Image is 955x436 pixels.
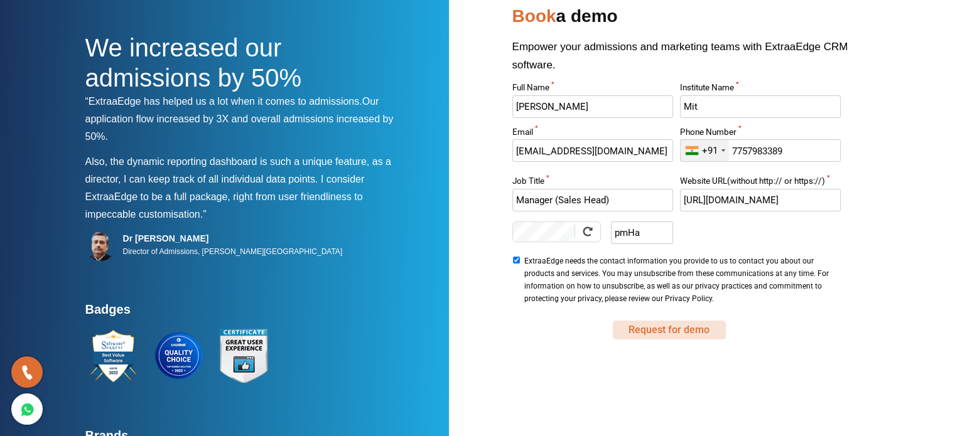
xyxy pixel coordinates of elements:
input: Enter Email [512,139,673,162]
h5: Dr [PERSON_NAME] [123,233,343,244]
div: India (भारत): +91 [681,140,729,161]
span: “ExtraaEdge has helped us a lot when it comes to admissions. [85,96,362,107]
input: Enter Text [611,221,673,244]
input: Enter Phone Number [680,139,841,162]
label: Email [512,128,673,140]
h2: a demo [512,1,870,38]
label: Institute Name [680,83,841,95]
div: +91 [702,145,718,157]
h4: Badges [85,302,406,324]
input: Enter Institute Name [680,95,841,118]
input: Enter Full Name [512,95,673,118]
label: Phone Number [680,128,841,140]
span: Also, the dynamic reporting dashboard is such a unique feature, as a director, I can keep track o... [85,156,391,184]
span: Book [512,6,556,26]
button: SUBMIT [613,321,726,339]
label: Website URL(without http:// or https://) [680,177,841,189]
p: Empower your admissions and marketing teams with ExtraaEdge CRM software. [512,38,870,83]
label: Job Title [512,177,673,189]
input: Enter Website URL [680,189,841,211]
span: We increased our admissions by 50% [85,34,302,92]
p: Director of Admissions, [PERSON_NAME][GEOGRAPHIC_DATA] [123,244,343,259]
input: ExtraaEdge needs the contact information you provide to us to contact you about our products and ... [512,257,521,263]
label: Full Name [512,83,673,95]
span: Our application flow increased by 3X and overall admissions increased by 50%. [85,96,394,142]
span: ExtraaEdge needs the contact information you provide to us to contact you about our products and ... [524,255,837,305]
span: I consider ExtraaEdge to be a full package, right from user friendliness to impeccable customisat... [85,174,365,220]
input: Enter Job Title [512,189,673,211]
